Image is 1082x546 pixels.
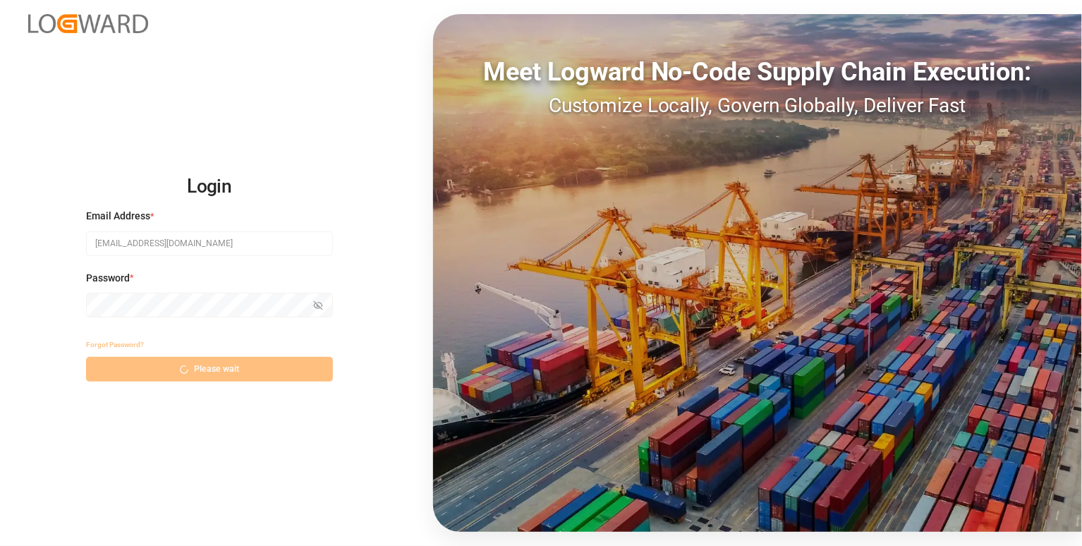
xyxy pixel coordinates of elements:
[433,91,1082,121] div: Customize Locally, Govern Globally, Deliver Fast
[86,209,150,224] span: Email Address
[433,53,1082,91] div: Meet Logward No-Code Supply Chain Execution:
[86,271,130,286] span: Password
[86,231,333,256] input: Enter your email
[86,164,333,210] h2: Login
[28,14,148,33] img: Logward_new_orange.png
